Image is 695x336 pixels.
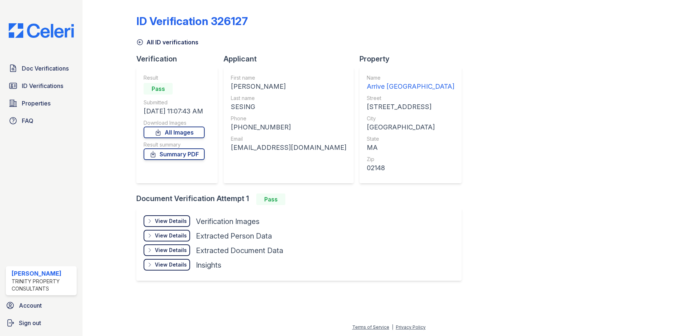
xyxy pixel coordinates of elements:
[367,81,454,92] div: Arrive [GEOGRAPHIC_DATA]
[22,99,51,108] span: Properties
[136,38,198,47] a: All ID verifications
[19,319,41,327] span: Sign out
[3,23,80,38] img: CE_Logo_Blue-a8612792a0a2168367f1c8372b55b34899dd931a85d93a1a3d3e32e68fde9ad4.png
[396,324,426,330] a: Privacy Policy
[367,135,454,143] div: State
[12,269,74,278] div: [PERSON_NAME]
[367,156,454,163] div: Zip
[155,217,187,225] div: View Details
[392,324,393,330] div: |
[22,64,69,73] span: Doc Verifications
[196,231,272,241] div: Extracted Person Data
[231,102,346,112] div: SESING
[144,148,205,160] a: Summary PDF
[224,54,359,64] div: Applicant
[6,79,77,93] a: ID Verifications
[144,106,205,116] div: [DATE] 11:07:43 AM
[256,193,285,205] div: Pass
[144,127,205,138] a: All Images
[6,61,77,76] a: Doc Verifications
[231,74,346,81] div: First name
[136,54,224,64] div: Verification
[155,232,187,239] div: View Details
[155,261,187,268] div: View Details
[367,143,454,153] div: MA
[3,298,80,313] a: Account
[231,81,346,92] div: [PERSON_NAME]
[196,260,221,270] div: Insights
[231,143,346,153] div: [EMAIL_ADDRESS][DOMAIN_NAME]
[367,122,454,132] div: [GEOGRAPHIC_DATA]
[3,316,80,330] a: Sign out
[231,122,346,132] div: [PHONE_NUMBER]
[22,81,63,90] span: ID Verifications
[231,95,346,102] div: Last name
[12,278,74,292] div: Trinity Property Consultants
[19,301,42,310] span: Account
[367,74,454,81] div: Name
[144,74,205,81] div: Result
[367,115,454,122] div: City
[367,163,454,173] div: 02148
[136,193,467,205] div: Document Verification Attempt 1
[367,95,454,102] div: Street
[136,15,248,28] div: ID Verification 326127
[144,99,205,106] div: Submitted
[6,96,77,111] a: Properties
[231,115,346,122] div: Phone
[367,102,454,112] div: [STREET_ADDRESS]
[144,119,205,127] div: Download Images
[196,245,283,256] div: Extracted Document Data
[144,141,205,148] div: Result summary
[22,116,33,125] span: FAQ
[155,247,187,254] div: View Details
[6,113,77,128] a: FAQ
[367,74,454,92] a: Name Arrive [GEOGRAPHIC_DATA]
[359,54,467,64] div: Property
[352,324,389,330] a: Terms of Service
[196,216,260,227] div: Verification Images
[144,83,173,95] div: Pass
[231,135,346,143] div: Email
